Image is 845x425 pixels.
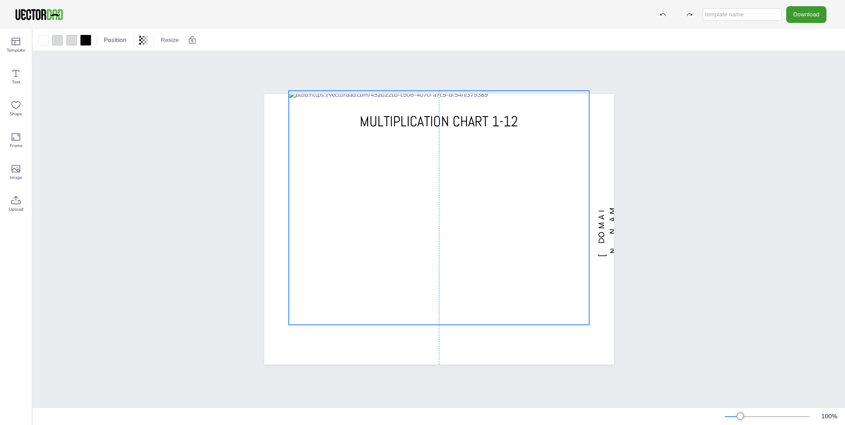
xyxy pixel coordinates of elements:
[360,112,518,131] span: MULTIPLICATION CHART 1-12
[9,206,23,213] span: Upload
[14,8,64,21] img: VectorDad-1.png
[12,79,20,86] span: Text
[596,202,628,257] span: [DOMAIN_NAME]
[7,47,25,54] span: Template
[157,33,183,47] button: Resize
[818,412,840,421] div: 100 %
[10,174,22,181] span: Image
[703,8,782,21] input: template name
[10,110,22,118] span: Shape
[10,142,23,149] span: Frame
[786,6,826,23] button: Download
[102,36,128,44] span: Position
